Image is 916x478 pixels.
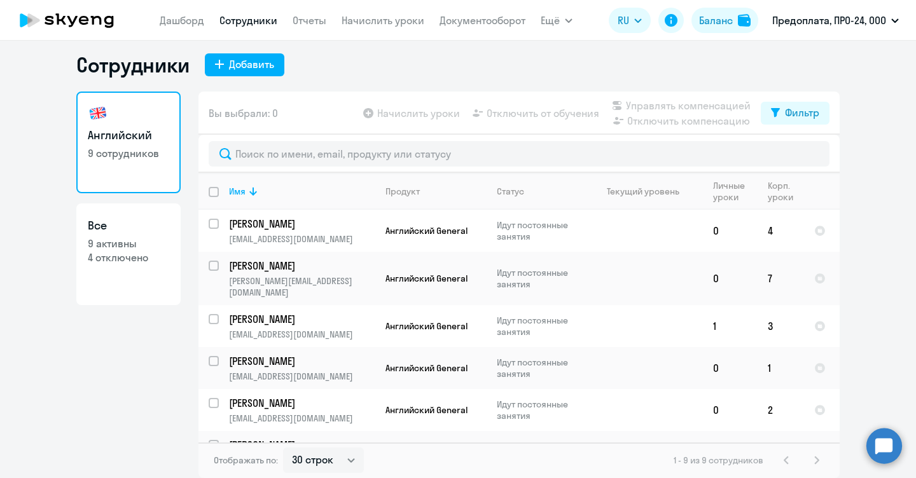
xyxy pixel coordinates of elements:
[541,13,560,28] span: Ещё
[703,347,758,389] td: 0
[703,389,758,431] td: 0
[703,431,758,473] td: 0
[229,259,373,273] p: [PERSON_NAME]
[541,8,572,33] button: Ещё
[497,440,584,463] p: Идут постоянные занятия
[768,180,803,203] div: Корп. уроки
[88,103,108,123] img: english
[209,141,829,167] input: Поиск по имени, email, продукту или статусу
[758,347,804,389] td: 1
[229,312,375,326] a: [PERSON_NAME]
[229,413,375,424] p: [EMAIL_ADDRESS][DOMAIN_NAME]
[229,371,375,382] p: [EMAIL_ADDRESS][DOMAIN_NAME]
[76,92,181,193] a: Английский9 сотрудников
[385,362,468,374] span: Английский General
[342,14,424,27] a: Начислить уроки
[229,312,373,326] p: [PERSON_NAME]
[229,259,375,273] a: [PERSON_NAME]
[758,305,804,347] td: 3
[609,8,651,33] button: RU
[229,217,373,231] p: [PERSON_NAME]
[88,236,169,250] p: 9 активны
[229,438,375,452] a: [PERSON_NAME]
[229,354,373,368] p: [PERSON_NAME]
[88,250,169,264] p: 4 отключено
[385,225,468,236] span: Английский General
[772,13,886,28] p: Предоплата, ПРО-24, ООО
[229,438,373,452] p: [PERSON_NAME]
[229,275,375,298] p: [PERSON_NAME][EMAIL_ADDRESS][DOMAIN_NAME]
[595,186,702,197] div: Текущий уровень
[229,57,274,72] div: Добавить
[385,404,468,416] span: Английский General
[76,203,181,305] a: Все9 активны4 отключено
[758,210,804,252] td: 4
[497,267,584,290] p: Идут постоянные занятия
[88,217,169,234] h3: Все
[713,180,757,203] div: Личные уроки
[497,399,584,421] p: Идут постоянные занятия
[699,13,733,28] div: Баланс
[229,217,375,231] a: [PERSON_NAME]
[497,219,584,242] p: Идут постоянные занятия
[497,357,584,379] p: Идут постоянные занятия
[440,14,525,27] a: Документооборот
[758,252,804,305] td: 7
[761,102,829,125] button: Фильтр
[703,210,758,252] td: 0
[88,127,169,144] h3: Английский
[758,389,804,431] td: 2
[607,186,679,197] div: Текущий уровень
[229,396,375,410] a: [PERSON_NAME]
[738,14,751,27] img: balance
[205,53,284,76] button: Добавить
[229,186,375,197] div: Имя
[385,273,468,284] span: Английский General
[229,396,373,410] p: [PERSON_NAME]
[766,5,905,36] button: Предоплата, ПРО-24, ООО
[209,106,278,121] span: Вы выбрали: 0
[497,186,524,197] div: Статус
[385,186,420,197] div: Продукт
[229,354,375,368] a: [PERSON_NAME]
[229,186,246,197] div: Имя
[691,8,758,33] button: Балансbalance
[497,315,584,338] p: Идут постоянные занятия
[214,454,278,466] span: Отображать по:
[703,252,758,305] td: 0
[293,14,326,27] a: Отчеты
[703,305,758,347] td: 1
[758,431,804,473] td: 3
[385,320,468,332] span: Английский General
[219,14,277,27] a: Сотрудники
[785,105,819,120] div: Фильтр
[229,329,375,340] p: [EMAIL_ADDRESS][DOMAIN_NAME]
[76,52,190,78] h1: Сотрудники
[674,454,763,466] span: 1 - 9 из 9 сотрудников
[618,13,629,28] span: RU
[160,14,204,27] a: Дашборд
[88,146,169,160] p: 9 сотрудников
[229,233,375,245] p: [EMAIL_ADDRESS][DOMAIN_NAME]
